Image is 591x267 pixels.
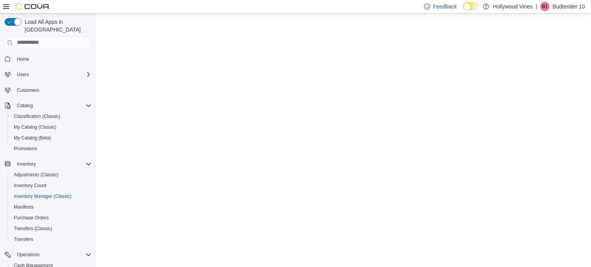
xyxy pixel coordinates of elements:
span: Purchase Orders [11,213,92,222]
span: Adjustments (Classic) [14,172,58,178]
span: Users [14,70,92,79]
span: Inventory Count [11,181,92,190]
span: Users [17,71,29,78]
span: My Catalog (Classic) [14,124,57,130]
button: Catalog [14,101,36,110]
button: Users [14,70,32,79]
span: Promotions [14,146,37,152]
span: Customers [17,87,39,93]
button: Transfers [8,234,95,245]
span: Inventory [17,161,36,167]
a: My Catalog (Classic) [11,123,60,132]
button: Classification (Classic) [8,111,95,122]
p: Budtender 10 [553,2,585,11]
a: Transfers (Classic) [11,224,55,233]
span: My Catalog (Classic) [11,123,92,132]
input: Dark Mode [463,2,479,10]
a: Purchase Orders [11,213,52,222]
span: Inventory [14,159,92,169]
button: Operations [2,249,95,260]
span: Classification (Classic) [11,112,92,121]
div: Budtender 10 [540,2,549,11]
span: Inventory Count [14,182,47,189]
button: Customers [2,85,95,96]
a: Inventory Count [11,181,50,190]
a: Promotions [11,144,40,153]
a: Transfers [11,235,36,244]
button: Manifests [8,202,95,212]
button: My Catalog (Classic) [8,122,95,133]
a: Adjustments (Classic) [11,170,62,179]
p: Hollywood Vines [493,2,533,11]
span: Transfers (Classic) [14,226,52,232]
span: Catalog [14,101,92,110]
span: Transfers [11,235,92,244]
button: Transfers (Classic) [8,223,95,234]
span: Feedback [433,3,457,10]
span: Catalog [17,103,33,109]
a: Inventory Manager (Classic) [11,192,75,201]
span: B1 [542,2,548,11]
span: My Catalog (Beta) [11,133,92,143]
span: Inventory Manager (Classic) [11,192,92,201]
button: Inventory [2,159,95,169]
a: Classification (Classic) [11,112,63,121]
span: Manifests [14,204,33,210]
button: Catalog [2,100,95,111]
button: Inventory [14,159,39,169]
a: Manifests [11,202,37,212]
span: Promotions [11,144,92,153]
p: | [536,2,537,11]
span: Adjustments (Classic) [11,170,92,179]
button: My Catalog (Beta) [8,133,95,143]
span: Transfers [14,236,33,242]
button: Inventory Count [8,180,95,191]
button: Inventory Manager (Classic) [8,191,95,202]
span: Inventory Manager (Classic) [14,193,72,199]
button: Users [2,69,95,80]
span: Load All Apps in [GEOGRAPHIC_DATA] [22,18,92,33]
button: Purchase Orders [8,212,95,223]
img: Cova [15,3,50,10]
span: Operations [17,252,40,258]
a: Home [14,55,32,64]
span: Customers [14,85,92,95]
button: Promotions [8,143,95,154]
span: Home [14,54,92,64]
a: Customers [14,86,42,95]
button: Operations [14,250,43,259]
span: Purchase Orders [14,215,49,221]
button: Home [2,53,95,65]
span: Classification (Classic) [14,113,60,119]
span: Manifests [11,202,92,212]
a: My Catalog (Beta) [11,133,54,143]
span: Home [17,56,29,62]
span: My Catalog (Beta) [14,135,51,141]
button: Adjustments (Classic) [8,169,95,180]
span: Operations [14,250,92,259]
span: Transfers (Classic) [11,224,92,233]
